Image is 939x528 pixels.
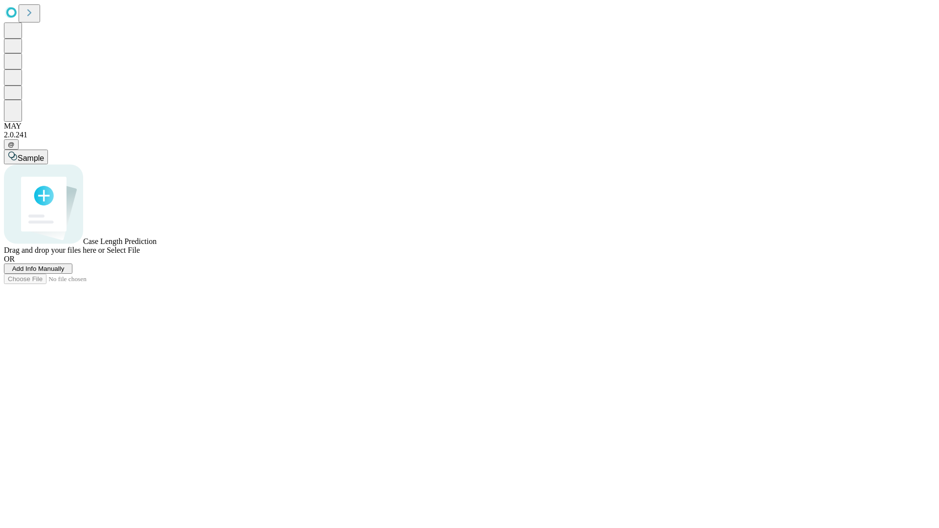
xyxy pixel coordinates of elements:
span: Select File [107,246,140,254]
span: Sample [18,154,44,162]
button: Add Info Manually [4,264,72,274]
span: Case Length Prediction [83,237,156,245]
span: Drag and drop your files here or [4,246,105,254]
button: @ [4,139,19,150]
div: MAY [4,122,935,131]
span: @ [8,141,15,148]
span: OR [4,255,15,263]
span: Add Info Manually [12,265,65,272]
div: 2.0.241 [4,131,935,139]
button: Sample [4,150,48,164]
